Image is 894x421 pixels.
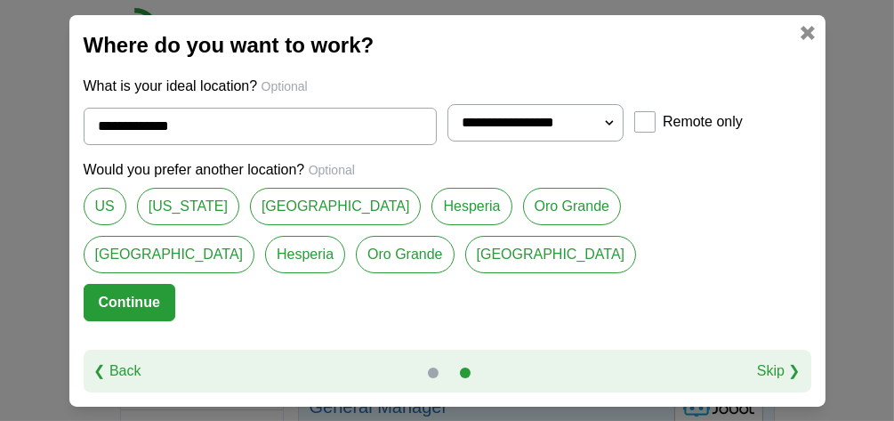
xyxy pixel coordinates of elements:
[431,188,511,225] a: Hesperia
[84,159,811,181] p: Would you prefer another location?
[84,236,255,273] a: [GEOGRAPHIC_DATA]
[309,163,355,177] span: Optional
[137,188,239,225] a: [US_STATE]
[84,284,175,321] button: Continue
[94,360,141,382] a: ❮ Back
[84,188,126,225] a: US
[250,188,422,225] a: [GEOGRAPHIC_DATA]
[84,29,811,61] h2: Where do you want to work?
[262,79,308,93] span: Optional
[663,111,743,133] label: Remote only
[265,236,345,273] a: Hesperia
[465,236,637,273] a: [GEOGRAPHIC_DATA]
[356,236,454,273] a: Oro Grande
[757,360,801,382] a: Skip ❯
[84,76,811,97] p: What is your ideal location?
[523,188,621,225] a: Oro Grande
